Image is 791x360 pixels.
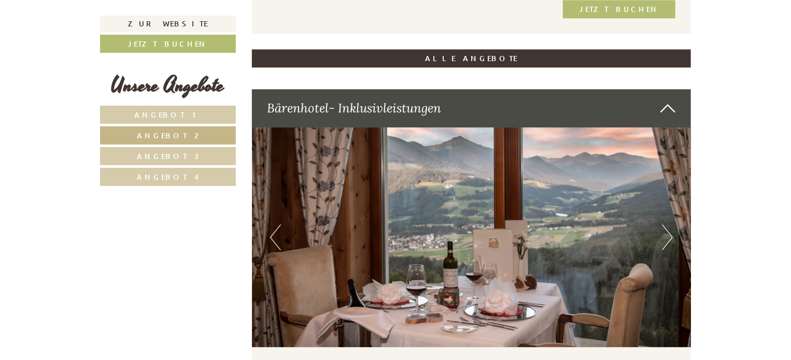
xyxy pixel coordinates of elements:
div: Unsere Angebote [100,71,236,100]
button: Previous [270,224,281,250]
a: Jetzt buchen [100,35,236,53]
span: Angebot 2 [137,131,199,140]
span: Angebot 4 [137,172,199,182]
span: Angebot 3 [137,151,199,161]
a: ALLE ANGEBOTE [252,49,691,67]
button: Next [662,224,673,250]
span: Angebot 1 [135,110,202,120]
div: Bärenhotel- Inklusivleistungen [252,89,691,127]
a: Zur Website [100,16,236,32]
